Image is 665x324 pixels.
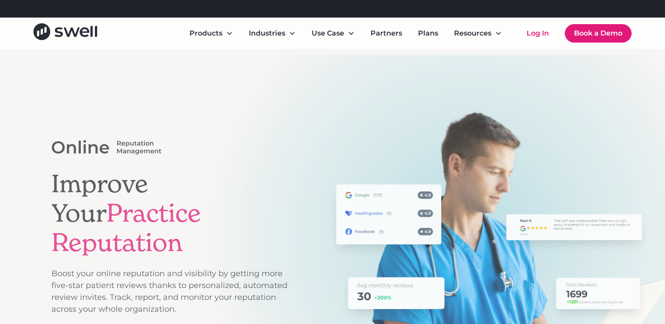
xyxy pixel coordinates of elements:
div: Resources [447,25,509,42]
a: Log In [518,25,558,42]
div: Industries [249,28,285,39]
div: Industries [242,25,303,42]
a: home [33,23,97,43]
div: Use Case [305,25,362,42]
a: Plans [411,25,445,42]
p: Boost your online reputation and visibility by getting more five-star patient reviews thanks to p... [51,268,288,315]
div: Resources [454,28,491,39]
span: Practice Reputation [51,198,201,258]
div: Products [189,28,222,39]
div: Products [182,25,240,42]
div: Use Case [312,28,344,39]
a: Book a Demo [565,24,632,43]
h1: Improve Your [51,169,288,257]
a: Partners [363,25,409,42]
